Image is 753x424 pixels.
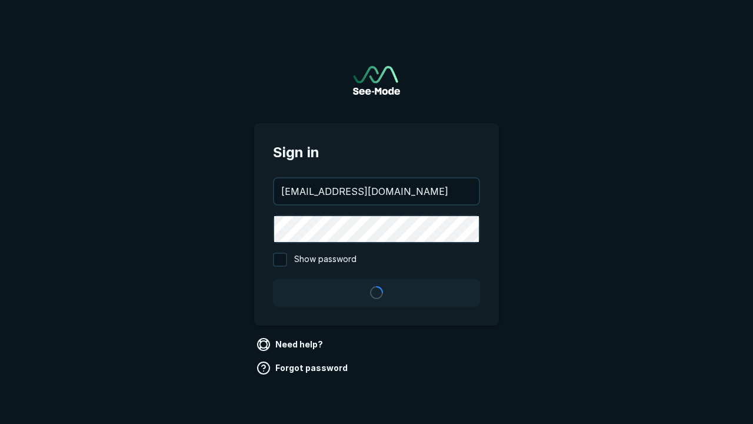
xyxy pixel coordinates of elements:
a: Go to sign in [353,66,400,95]
input: your@email.com [274,178,479,204]
a: Forgot password [254,359,352,377]
span: Sign in [273,142,480,163]
img: See-Mode Logo [353,66,400,95]
a: Need help? [254,335,328,354]
span: Show password [294,253,356,267]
